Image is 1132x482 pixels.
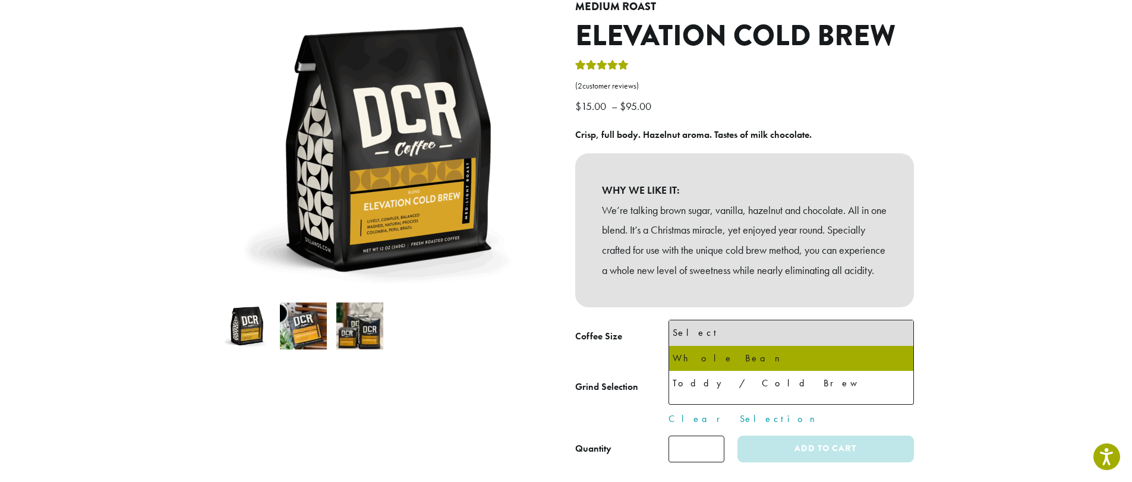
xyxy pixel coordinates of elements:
[575,99,609,113] bdi: 15.00
[575,58,629,76] div: Rated 5.00 out of 5
[611,99,617,113] span: –
[673,374,910,392] div: Toddy / Cold Brew
[575,99,581,113] span: $
[575,19,914,53] h1: Elevation Cold Brew
[575,128,812,141] b: Crisp, full body. Hazelnut aroma. Tastes of milk chocolate.
[673,349,910,367] div: Whole Bean
[620,99,654,113] bdi: 95.00
[575,379,669,396] label: Grind Selection
[223,303,270,349] img: Elevation Cold Brew
[578,81,582,91] span: 2
[602,180,887,200] b: WHY WE LIKE IT:
[669,320,913,345] li: Select
[336,303,383,349] img: Elevation Cold Brew - Image 3
[602,200,887,281] p: We’re talking brown sugar, vanilla, hazelnut and chocolate. All in one blend. It’s a Christmas mi...
[280,303,327,349] img: Elevation Cold Brew - Image 2
[575,80,914,92] a: (2customer reviews)
[669,412,914,426] a: Clear Selection
[669,436,724,462] input: Product quantity
[620,99,626,113] span: $
[575,442,611,456] div: Quantity
[575,328,669,345] label: Coffee Size
[737,436,913,462] button: Add to cart
[575,1,914,14] h4: Medium Roast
